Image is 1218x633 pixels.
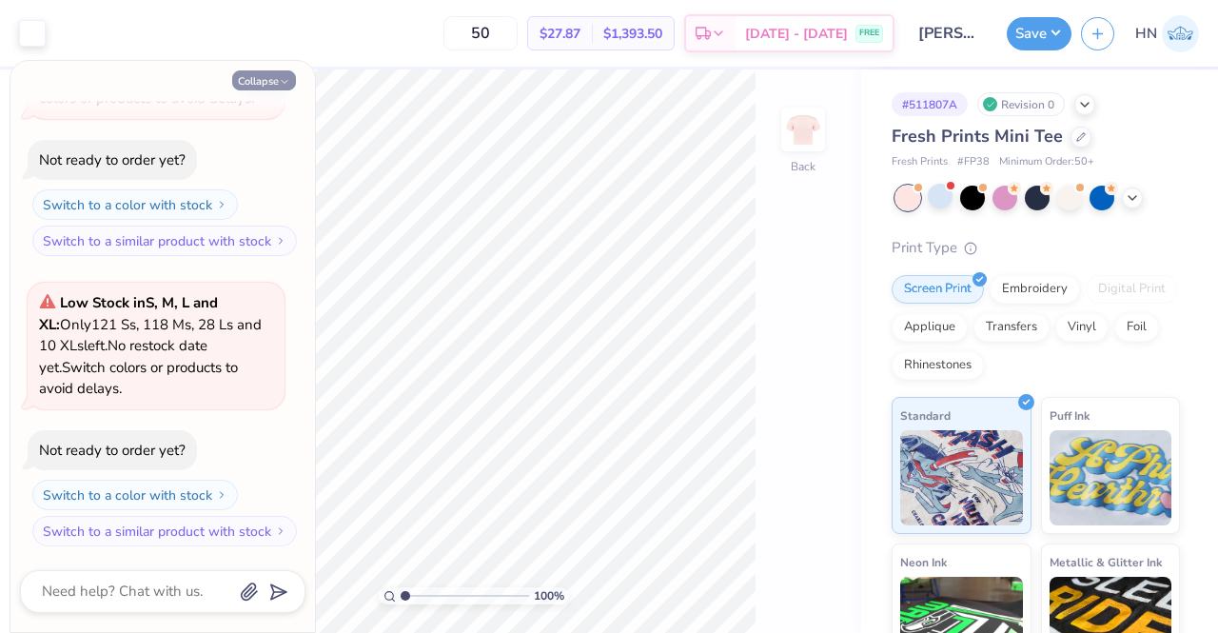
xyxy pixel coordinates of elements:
span: 100 % [534,587,564,604]
button: Collapse [232,70,296,90]
div: Back [791,158,815,175]
img: Standard [900,430,1023,525]
input: – – [443,16,518,50]
div: Transfers [973,313,1050,342]
span: Puff Ink [1050,406,1090,425]
span: No restock date yet. [39,336,207,377]
button: Switch to a similar product with stock [32,516,297,546]
div: Not ready to order yet? [39,441,186,460]
span: Neon Ink [900,552,947,572]
div: Print Type [892,237,1180,259]
strong: Low Stock in S, M, L and XL : [39,293,218,334]
button: Save [1007,17,1071,50]
div: Foil [1114,313,1159,342]
div: Rhinestones [892,351,984,380]
span: $27.87 [540,24,580,44]
button: Switch to a color with stock [32,480,238,510]
div: Revision 0 [977,92,1065,116]
a: HN [1135,15,1199,52]
span: $1,393.50 [603,24,662,44]
img: Switch to a color with stock [216,199,227,210]
span: Standard [900,406,951,425]
img: Switch to a similar product with stock [275,235,286,247]
div: # 511807A [892,92,968,116]
span: FREE [859,27,879,40]
img: Huda Nadeem [1162,15,1199,52]
span: # FP38 [957,154,990,170]
button: Switch to a color with stock [32,189,238,220]
span: HN [1135,23,1157,45]
div: Screen Print [892,275,984,304]
img: Puff Ink [1050,430,1172,525]
img: Back [784,110,822,148]
span: Fresh Prints [892,154,948,170]
span: Minimum Order: 50 + [999,154,1094,170]
img: Switch to a color with stock [216,489,227,501]
div: Embroidery [990,275,1080,304]
span: Fresh Prints Mini Tee [892,125,1063,148]
button: Switch to a similar product with stock [32,226,297,256]
div: Vinyl [1055,313,1109,342]
div: Not ready to order yet? [39,150,186,169]
span: Metallic & Glitter Ink [1050,552,1162,572]
img: Switch to a similar product with stock [275,525,286,537]
div: Digital Print [1086,275,1178,304]
input: Untitled Design [904,14,997,52]
span: Only 121 Ss, 118 Ms, 28 Ls and 10 XLs left. Switch colors or products to avoid delays. [39,293,262,398]
div: Applique [892,313,968,342]
span: [DATE] - [DATE] [745,24,848,44]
